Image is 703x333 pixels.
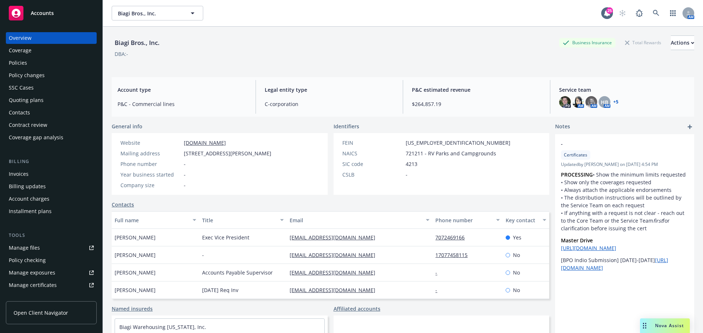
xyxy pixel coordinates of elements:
a: Billing updates [6,181,97,192]
div: Biagi Bros., Inc. [112,38,163,48]
a: Coverage [6,45,97,56]
div: DBA: - [115,50,128,58]
span: Accounts Payable Supervisor [202,269,273,276]
span: - [561,140,669,148]
div: Website [120,139,181,147]
span: Service team [559,86,688,94]
a: Manage certificates [6,279,97,291]
span: Identifiers [334,122,359,130]
a: [EMAIL_ADDRESS][DOMAIN_NAME] [290,269,381,276]
a: Policy changes [6,69,97,81]
div: Tools [6,232,97,239]
a: [EMAIL_ADDRESS][DOMAIN_NAME] [290,251,381,258]
a: Report a Bug [632,6,647,20]
a: Named insureds [112,305,153,313]
div: Full name [115,216,188,224]
span: - [202,251,204,259]
a: [URL][DOMAIN_NAME] [561,245,616,251]
div: Key contact [506,216,538,224]
span: - [184,160,186,168]
a: Coverage gap analysis [6,132,97,143]
a: Policy checking [6,254,97,266]
div: -CertificatesUpdatedby [PERSON_NAME] on [DATE] 4:54 PMPROCESSING• Show the minimum limits request... [555,134,694,277]
a: Contacts [112,201,134,208]
span: [PERSON_NAME] [115,251,156,259]
a: Manage files [6,242,97,254]
span: P&C - Commercial lines [118,100,247,108]
span: P&C estimated revenue [412,86,541,94]
span: - [406,171,408,178]
div: Coverage gap analysis [9,132,63,143]
div: NAICS [342,150,403,157]
span: C-corporation [265,100,394,108]
button: Full name [112,211,199,229]
span: [DATE] Req Inv [202,286,238,294]
span: Account type [118,86,247,94]
span: Updated by [PERSON_NAME] on [DATE] 4:54 PM [561,161,688,168]
button: Nova Assist [640,318,690,333]
button: Title [199,211,287,229]
div: Drag to move [640,318,649,333]
div: 25 [606,7,613,14]
a: Start snowing [615,6,630,20]
span: Certificates [564,152,587,158]
span: Exec Vice President [202,234,249,241]
span: No [513,251,520,259]
span: Manage exposures [6,267,97,279]
span: [PERSON_NAME] [115,269,156,276]
a: Overview [6,32,97,44]
button: Email [287,211,432,229]
div: Year business started [120,171,181,178]
img: photo [572,96,584,108]
a: Search [649,6,663,20]
div: Policy changes [9,69,45,81]
a: Manage claims [6,292,97,303]
div: Email [290,216,421,224]
strong: PROCESSING [561,171,593,178]
a: Accounts [6,3,97,23]
a: 7072469166 [435,234,470,241]
span: [STREET_ADDRESS][PERSON_NAME] [184,150,271,157]
button: Actions [671,35,694,50]
a: Contract review [6,119,97,131]
a: +5 [613,100,618,104]
strong: Master Drive [561,237,593,244]
span: 721211 - RV Parks and Campgrounds [406,150,496,157]
span: - [184,181,186,189]
span: No [513,269,520,276]
span: HB [601,98,608,106]
span: Notes [555,122,570,131]
span: Biagi Bros., Inc. [118,10,181,17]
span: [US_EMPLOYER_IDENTIFICATION_NUMBER] [406,139,510,147]
a: [EMAIL_ADDRESS][DOMAIN_NAME] [290,287,381,294]
div: Contract review [9,119,47,131]
div: Billing [6,158,97,165]
span: Legal entity type [265,86,394,94]
div: Manage files [9,242,40,254]
p: [BPO Indio Submission] [DATE]-[DATE] [561,256,688,272]
div: Company size [120,181,181,189]
div: FEIN [342,139,403,147]
div: SIC code [342,160,403,168]
div: Installment plans [9,205,52,217]
div: Coverage [9,45,31,56]
a: Biagi Warehousing [US_STATE], Inc. [119,323,206,330]
div: Policy checking [9,254,46,266]
a: Policies [6,57,97,69]
span: $264,857.19 [412,100,541,108]
a: Installment plans [6,205,97,217]
a: Contacts [6,107,97,118]
img: photo [585,96,597,108]
div: Manage claims [9,292,46,303]
span: Accounts [31,10,54,16]
a: Invoices [6,168,97,180]
div: Account charges [9,193,49,205]
div: Title [202,216,276,224]
div: Quoting plans [9,94,44,106]
span: - [184,171,186,178]
button: Key contact [503,211,549,229]
a: add [685,122,694,131]
div: Manage certificates [9,279,57,291]
div: Phone number [435,216,491,224]
div: Mailing address [120,150,181,157]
